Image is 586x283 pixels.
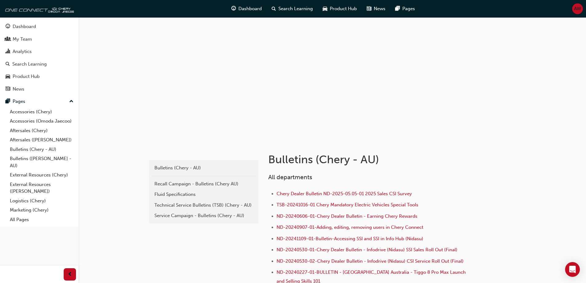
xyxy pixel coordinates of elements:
img: oneconnect [3,2,74,15]
div: Fluid Specifications [154,191,253,198]
button: DashboardMy TeamAnalyticsSearch LearningProduct HubNews [2,20,76,96]
a: Marketing (Chery) [7,205,76,215]
span: Search Learning [278,5,313,12]
span: All departments [268,174,312,181]
a: car-iconProduct Hub [318,2,362,15]
div: News [13,86,24,93]
a: Aftersales (Chery) [7,126,76,135]
div: Technical Service Bulletins (TSB) (Chery - AU) [154,202,253,209]
a: Search Learning [2,59,76,70]
a: guage-iconDashboard [226,2,267,15]
a: ND-20240530-02-Chery Dealer Bulletin - Infodrive (Nidasu) CSI Service Roll Out (Final) [277,258,464,264]
span: AW [574,5,581,12]
span: pages-icon [395,5,400,13]
a: ND-20240530-01-Chery Dealer Bulletin - Infodrive (Nidasu) SSI Sales Roll Out (Final) [277,247,457,253]
a: Fluid Specifications [151,189,256,200]
a: Logistics (Chery) [7,196,76,206]
a: Bulletins (Chery - AU) [7,145,76,154]
span: people-icon [6,37,10,42]
a: News [2,83,76,95]
div: Bulletins (Chery - AU) [154,164,253,172]
div: My Team [13,36,32,43]
a: search-iconSearch Learning [267,2,318,15]
span: Pages [402,5,415,12]
span: car-icon [323,5,327,13]
span: car-icon [6,74,10,79]
span: search-icon [6,62,10,67]
span: Dashboard [238,5,262,12]
button: Pages [2,96,76,107]
span: chart-icon [6,49,10,55]
span: News [374,5,385,12]
a: My Team [2,34,76,45]
a: External Resources ([PERSON_NAME]) [7,180,76,196]
span: search-icon [272,5,276,13]
span: news-icon [367,5,371,13]
a: ND-20240606-01-Chery Dealer Bulletin - Earning Chery Rewards [277,213,417,219]
div: Service Campaign - Bulletins (Chery - AU) [154,212,253,219]
span: Product Hub [330,5,357,12]
a: ND-20241109-01-Bulletin-Accessing SSI and SSI in Info Hub (Nidasu) [277,236,423,241]
button: AW [572,3,583,14]
a: Bulletins ([PERSON_NAME] - AU) [7,154,76,170]
div: Search Learning [12,61,47,68]
span: pages-icon [6,99,10,104]
a: Technical Service Bulletins (TSB) (Chery - AU) [151,200,256,211]
a: TSB-20241016-01 Chery Mandatory Electric Vehicles Special Tools [277,202,418,208]
a: Analytics [2,46,76,57]
a: All Pages [7,215,76,224]
span: news-icon [6,87,10,92]
a: ND-20240907-01-Adding, editing, removing users in Chery Connect [277,224,423,230]
a: Chery Dealer Bulletin ND-2025-05.05-01 2025 Sales CSI Survey [277,191,412,196]
div: Recall Campaign - Bulletins (Chery AU) [154,180,253,188]
a: Accessories (Chery) [7,107,76,117]
div: Dashboard [13,23,36,30]
a: Recall Campaign - Bulletins (Chery AU) [151,179,256,189]
a: Product Hub [2,71,76,82]
a: Accessories (Omoda Jaecoo) [7,116,76,126]
a: news-iconNews [362,2,390,15]
span: up-icon [69,98,74,106]
h1: Bulletins (Chery - AU) [268,153,470,166]
div: Analytics [13,48,32,55]
a: Bulletins (Chery - AU) [151,163,256,173]
a: Aftersales ([PERSON_NAME]) [7,135,76,145]
a: Service Campaign - Bulletins (Chery - AU) [151,210,256,221]
a: Dashboard [2,21,76,32]
div: Product Hub [13,73,40,80]
span: guage-icon [231,5,236,13]
div: Pages [13,98,25,105]
div: Open Intercom Messenger [565,262,580,277]
span: prev-icon [68,271,72,278]
span: guage-icon [6,24,10,30]
a: External Resources (Chery) [7,170,76,180]
a: pages-iconPages [390,2,420,15]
